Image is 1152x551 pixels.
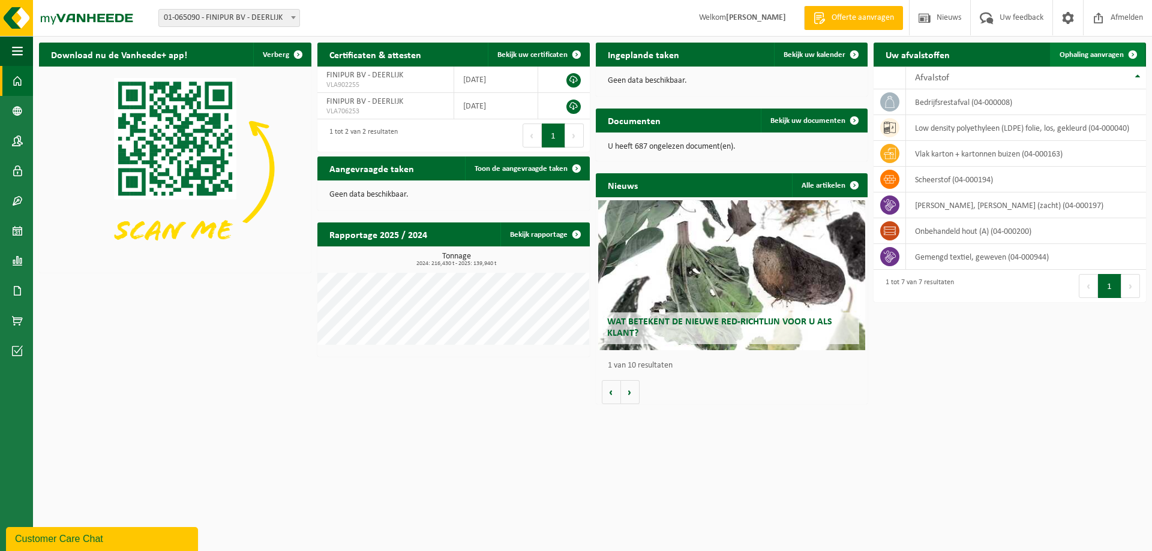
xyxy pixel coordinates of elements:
p: Geen data beschikbaar. [329,191,578,199]
p: 1 van 10 resultaten [608,362,862,370]
span: 2024: 216,430 t - 2025: 139,940 t [323,261,590,267]
td: [DATE] [454,67,538,93]
button: Verberg [253,43,310,67]
td: low density polyethyleen (LDPE) folie, los, gekleurd (04-000040) [906,115,1146,141]
span: Verberg [263,51,289,59]
img: Download de VHEPlus App [39,67,311,270]
span: Afvalstof [915,73,949,83]
span: FINIPUR BV - DEERLIJK [326,71,403,80]
a: Offerte aanvragen [804,6,903,30]
span: Wat betekent de nieuwe RED-richtlijn voor u als klant? [607,317,832,338]
div: 1 tot 7 van 7 resultaten [880,273,954,299]
td: [PERSON_NAME], [PERSON_NAME] (zacht) (04-000197) [906,192,1146,218]
td: [DATE] [454,93,538,119]
span: Offerte aanvragen [829,12,897,24]
h2: Aangevraagde taken [317,156,426,180]
span: FINIPUR BV - DEERLIJK [326,97,403,106]
a: Bekijk rapportage [500,222,589,246]
span: 01-065090 - FINIPUR BV - DEERLIJK [158,9,300,27]
a: Wat betekent de nieuwe RED-richtlijn voor u als klant? [598,200,865,350]
span: 01-065090 - FINIPUR BV - DEERLIJK [159,10,299,26]
button: 1 [542,124,565,147]
h2: Nieuws [596,173,650,197]
span: Bekijk uw certificaten [497,51,568,59]
p: Geen data beschikbaar. [608,77,856,85]
span: Ophaling aanvragen [1060,51,1124,59]
td: scheerstof (04-000194) [906,167,1146,192]
button: Previous [523,124,542,147]
h2: Ingeplande taken [596,43,691,66]
button: 1 [1098,274,1121,298]
td: vlak karton + kartonnen buizen (04-000163) [906,141,1146,167]
button: Vorige [602,380,621,404]
span: VLA902255 [326,80,445,90]
td: onbehandeld hout (A) (04-000200) [906,218,1146,244]
a: Bekijk uw certificaten [488,43,589,67]
strong: [PERSON_NAME] [726,13,786,22]
td: bedrijfsrestafval (04-000008) [906,89,1146,115]
span: Bekijk uw documenten [770,117,845,125]
button: Previous [1079,274,1098,298]
p: U heeft 687 ongelezen document(en). [608,143,856,151]
span: VLA706253 [326,107,445,116]
td: gemengd textiel, geweven (04-000944) [906,244,1146,270]
h2: Download nu de Vanheede+ app! [39,43,199,66]
h2: Documenten [596,109,673,132]
a: Bekijk uw documenten [761,109,866,133]
h2: Certificaten & attesten [317,43,433,66]
h2: Rapportage 2025 / 2024 [317,222,439,246]
div: 1 tot 2 van 2 resultaten [323,122,398,149]
span: Bekijk uw kalender [784,51,845,59]
button: Next [565,124,584,147]
h3: Tonnage [323,252,590,267]
a: Alle artikelen [792,173,866,197]
button: Next [1121,274,1140,298]
span: Toon de aangevraagde taken [475,165,568,173]
a: Bekijk uw kalender [774,43,866,67]
a: Ophaling aanvragen [1050,43,1145,67]
a: Toon de aangevraagde taken [465,156,589,180]
h2: Uw afvalstoffen [874,43,962,66]
button: Volgende [621,380,640,404]
iframe: chat widget [6,525,200,551]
